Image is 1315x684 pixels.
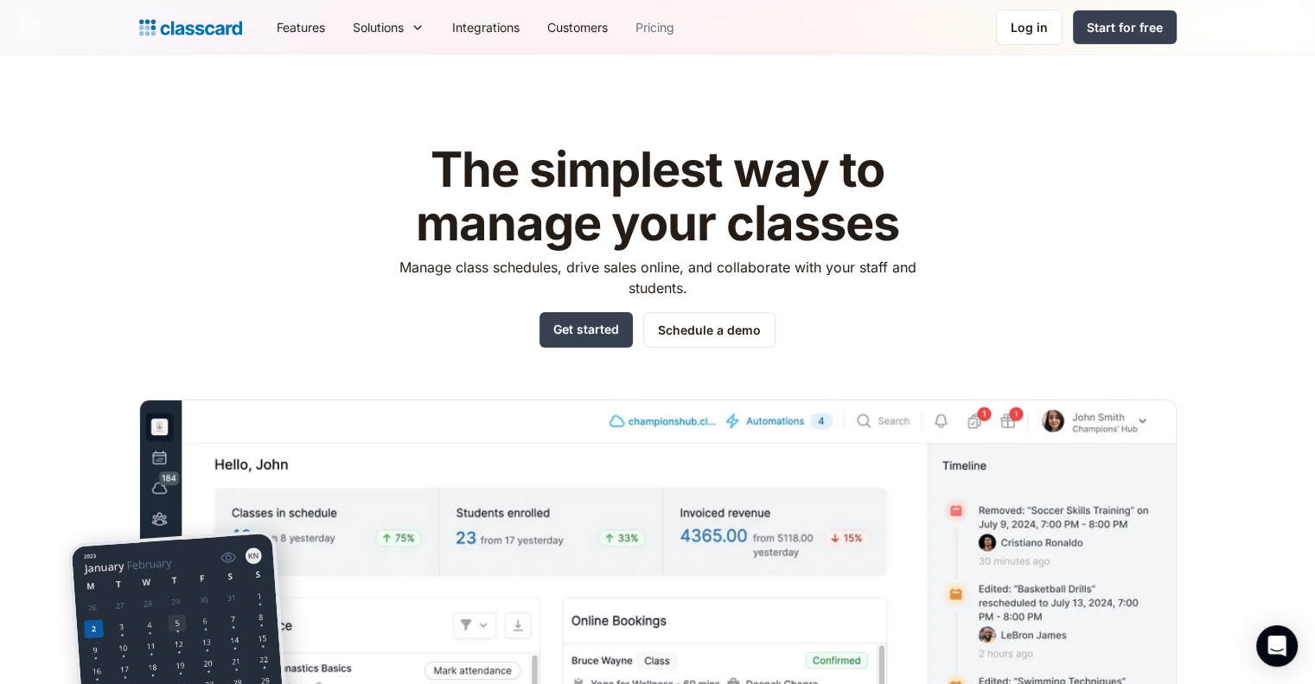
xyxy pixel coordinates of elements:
p: Manage class schedules, drive sales online, and collaborate with your staff and students. [383,257,932,298]
a: home [139,16,242,40]
a: Pricing [622,8,688,47]
a: Start for free [1073,10,1177,44]
a: Log in [996,10,1063,45]
div: Solutions [353,18,404,36]
div: Solutions [339,8,438,47]
a: Integrations [438,8,533,47]
a: Features [263,8,339,47]
div: Log in [1011,18,1048,36]
a: Get started [539,312,633,348]
a: Schedule a demo [643,312,776,348]
div: Open Intercom Messenger [1256,625,1298,667]
div: Start for free [1087,18,1163,36]
a: Customers [533,8,622,47]
h1: The simplest way to manage your classes [383,144,932,250]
